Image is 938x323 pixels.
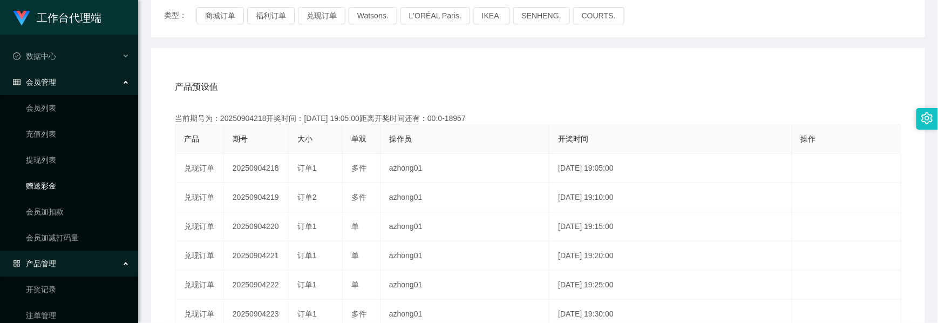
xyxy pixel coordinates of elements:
[224,241,289,271] td: 20250904221
[513,7,570,24] button: SENHENG.
[473,7,510,24] button: IKEA.
[349,7,397,24] button: Watsons.
[380,212,549,241] td: azhong01
[297,134,312,143] span: 大小
[549,183,792,212] td: [DATE] 19:10:00
[351,251,359,260] span: 单
[297,222,317,231] span: 订单1
[26,201,130,223] a: 会员加扣款
[400,7,470,24] button: L'ORÉAL Paris.
[13,260,21,267] i: 图标: appstore-o
[380,241,549,271] td: azhong01
[26,123,130,145] a: 充值列表
[549,212,792,241] td: [DATE] 19:15:00
[13,11,30,26] img: logo.9652507e.png
[224,154,289,183] td: 20250904218
[26,175,130,197] a: 赠送彩金
[351,222,359,231] span: 单
[175,212,224,241] td: 兑现订单
[175,183,224,212] td: 兑现订单
[13,78,56,86] span: 会员管理
[175,80,218,93] span: 产品预设值
[297,280,317,289] span: 订单1
[175,154,224,183] td: 兑现订单
[224,212,289,241] td: 20250904220
[380,154,549,183] td: azhong01
[26,149,130,171] a: 提现列表
[224,183,289,212] td: 20250904219
[297,251,317,260] span: 订单1
[549,154,792,183] td: [DATE] 19:05:00
[351,164,366,172] span: 多件
[26,227,130,248] a: 会员加减打码量
[13,13,101,22] a: 工作台代理端
[164,7,196,24] span: 类型：
[298,7,345,24] button: 兑现订单
[297,309,317,318] span: 订单1
[389,134,412,143] span: 操作员
[175,241,224,271] td: 兑现订单
[549,241,792,271] td: [DATE] 19:20:00
[921,112,933,124] i: 图标: setting
[380,183,549,212] td: azhong01
[351,280,359,289] span: 单
[573,7,624,24] button: COURTS.
[13,52,56,60] span: 数据中心
[558,134,588,143] span: 开奖时间
[26,97,130,119] a: 会员列表
[380,271,549,300] td: azhong01
[175,271,224,300] td: 兑现订单
[224,271,289,300] td: 20250904222
[13,78,21,86] i: 图标: table
[26,279,130,300] a: 开奖记录
[247,7,295,24] button: 福利订单
[351,309,366,318] span: 多件
[196,7,244,24] button: 商城订单
[801,134,816,143] span: 操作
[13,52,21,60] i: 图标: check-circle-o
[233,134,248,143] span: 期号
[13,259,56,268] span: 产品管理
[37,1,101,35] h1: 工作台代理端
[175,113,901,124] div: 当前期号为：20250904218开奖时间：[DATE] 19:05:00距离开奖时间还有：00:0-18957
[297,164,317,172] span: 订单1
[351,193,366,201] span: 多件
[184,134,199,143] span: 产品
[549,271,792,300] td: [DATE] 19:25:00
[297,193,317,201] span: 订单2
[351,134,366,143] span: 单双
